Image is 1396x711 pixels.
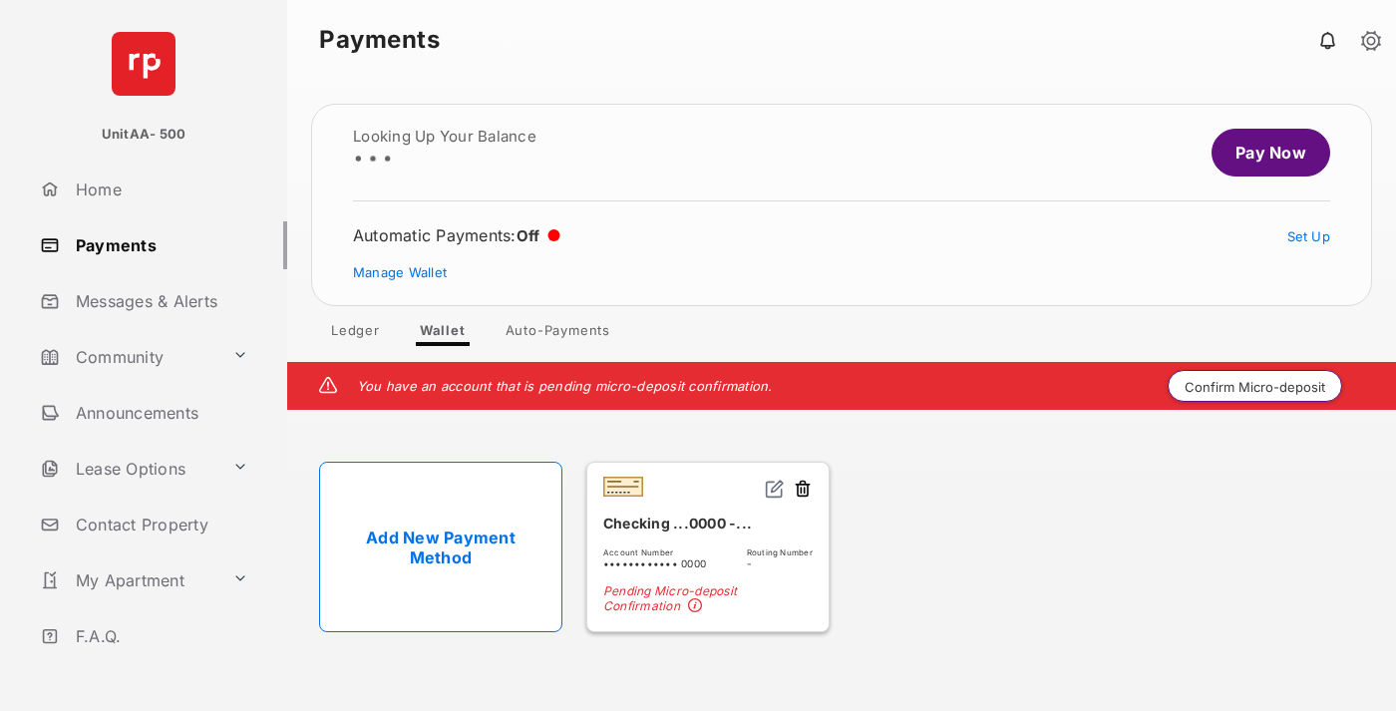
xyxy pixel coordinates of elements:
[603,557,706,569] span: •••••••••••• 0000
[32,333,224,381] a: Community
[353,225,560,245] div: Automatic Payments :
[1287,228,1331,244] a: Set Up
[32,221,287,269] a: Payments
[319,28,440,52] strong: Payments
[747,547,813,557] span: Routing Number
[1168,370,1342,402] button: Confirm Micro-deposit
[315,322,396,346] a: Ledger
[32,166,287,213] a: Home
[32,612,287,660] a: F.A.Q.
[603,507,813,539] div: Checking ...0000 -...
[32,556,224,604] a: My Apartment
[353,129,536,145] h2: Looking up your balance
[357,378,773,394] em: You have an account that is pending micro-deposit confirmation.
[32,501,287,548] a: Contact Property
[404,322,482,346] a: Wallet
[32,445,224,493] a: Lease Options
[490,322,626,346] a: Auto-Payments
[517,226,540,245] span: Off
[765,479,785,499] img: svg+xml;base64,PHN2ZyB2aWV3Qm94PSIwIDAgMjQgMjQiIHdpZHRoPSIxNiIgaGVpZ2h0PSIxNiIgZmlsbD0ibm9uZSIgeG...
[112,32,175,96] img: svg+xml;base64,PHN2ZyB4bWxucz0iaHR0cDovL3d3dy53My5vcmcvMjAwMC9zdmciIHdpZHRoPSI2NCIgaGVpZ2h0PSI2NC...
[102,125,186,145] p: UnitAA- 500
[319,462,562,632] a: Add New Payment Method
[747,557,813,569] span: -
[603,583,813,615] span: Pending Micro-deposit Confirmation
[353,264,447,280] a: Manage Wallet
[32,277,287,325] a: Messages & Alerts
[32,389,287,437] a: Announcements
[603,547,706,557] span: Account Number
